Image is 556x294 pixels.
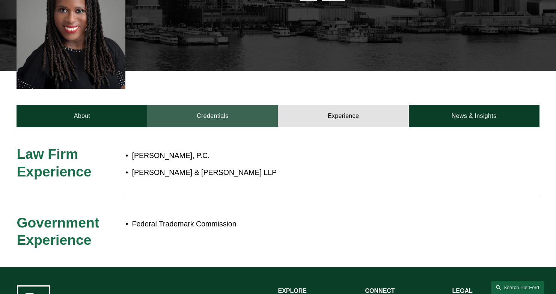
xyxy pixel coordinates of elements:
a: News & Insights [409,105,539,127]
a: Credentials [147,105,278,127]
strong: LEGAL [452,288,473,294]
p: [PERSON_NAME], P.C. [132,149,474,162]
p: [PERSON_NAME] & [PERSON_NAME] LLP [132,166,474,179]
a: Search this site [491,281,544,294]
p: Federal Trademark Commission [132,217,474,231]
strong: CONNECT [365,288,395,294]
span: Government Experience [17,215,103,248]
a: About [17,105,147,127]
strong: EXPLORE [278,288,307,294]
span: Law Firm Experience [17,146,91,179]
a: Experience [278,105,408,127]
